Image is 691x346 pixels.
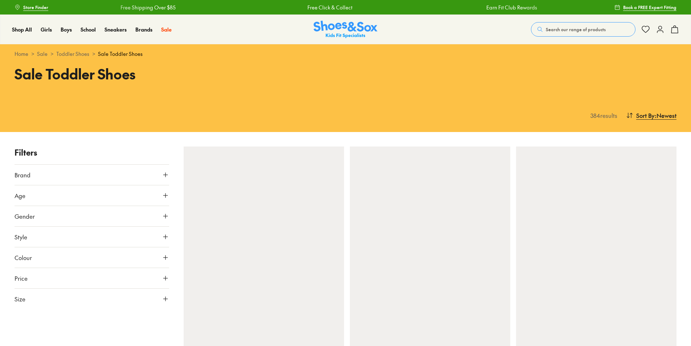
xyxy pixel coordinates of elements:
[15,247,169,268] button: Colour
[98,50,143,58] span: Sale Toddler Shoes
[15,227,169,247] button: Style
[623,4,676,11] span: Book a FREE Expert Fitting
[614,1,676,14] a: Book a FREE Expert Fitting
[105,26,127,33] a: Sneakers
[15,232,27,241] span: Style
[56,50,89,58] a: Toddler Shoes
[15,212,35,221] span: Gender
[12,26,32,33] a: Shop All
[626,107,676,123] button: Sort By:Newest
[15,1,48,14] a: Store Finder
[15,63,337,84] h1: Sale Toddler Shoes
[37,50,48,58] a: Sale
[61,26,72,33] a: Boys
[117,4,172,11] a: Free Shipping Over $85
[15,170,30,179] span: Brand
[15,147,169,158] p: Filters
[304,4,349,11] a: Free Click & Collect
[531,22,635,37] button: Search our range of products
[15,294,25,303] span: Size
[588,111,617,120] p: 384 results
[41,26,52,33] a: Girls
[15,206,169,226] button: Gender
[483,4,534,11] a: Earn Fit Club Rewards
[15,165,169,185] button: Brand
[15,253,32,262] span: Colour
[15,50,676,58] div: > > >
[135,26,152,33] a: Brands
[655,111,676,120] span: : Newest
[23,4,48,11] span: Store Finder
[81,26,96,33] a: School
[15,289,169,309] button: Size
[314,21,377,38] img: SNS_Logo_Responsive.svg
[15,50,28,58] a: Home
[161,26,172,33] a: Sale
[546,26,606,33] span: Search our range of products
[15,274,28,283] span: Price
[314,21,377,38] a: Shoes & Sox
[15,185,169,206] button: Age
[15,268,169,288] button: Price
[15,191,25,200] span: Age
[636,111,655,120] span: Sort By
